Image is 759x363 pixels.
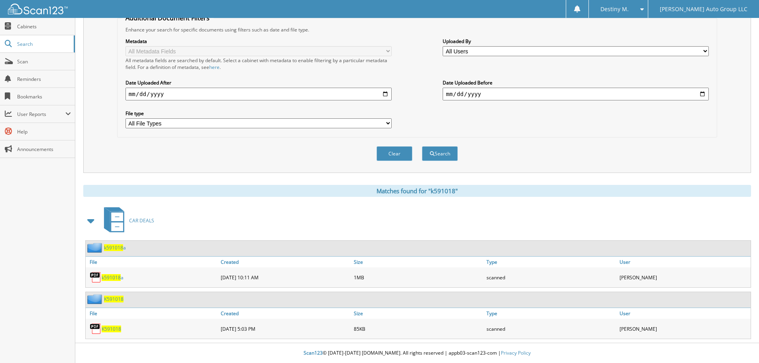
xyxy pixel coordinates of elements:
[618,308,751,319] a: User
[17,76,71,82] span: Reminders
[618,269,751,285] div: [PERSON_NAME]
[99,205,154,236] a: CAR DEALS
[219,308,352,319] a: Created
[352,308,485,319] a: Size
[17,93,71,100] span: Bookmarks
[422,146,458,161] button: Search
[126,38,392,45] label: Metadata
[122,26,713,33] div: Enhance your search for specific documents using filters such as date and file type.
[87,294,104,304] img: folder2.png
[219,257,352,267] a: Created
[126,110,392,117] label: File type
[377,146,412,161] button: Clear
[90,323,102,335] img: PDF.png
[219,321,352,337] div: [DATE] 5:03 PM
[126,57,392,71] div: All metadata fields are searched by default. Select a cabinet with metadata to enable filtering b...
[90,271,102,283] img: PDF.png
[484,257,618,267] a: Type
[484,269,618,285] div: scanned
[104,244,126,251] a: k591018a
[83,185,751,197] div: Matches found for "k591018"
[86,257,219,267] a: File
[126,88,392,100] input: start
[600,7,629,12] span: Destiny M.
[104,296,124,302] a: K591018
[352,321,485,337] div: 85KB
[618,257,751,267] a: User
[17,58,71,65] span: Scan
[352,269,485,285] div: 1MB
[443,38,709,45] label: Uploaded By
[209,64,220,71] a: here
[122,14,214,22] legend: Additional Document Filters
[75,343,759,363] div: © [DATE]-[DATE] [DOMAIN_NAME]. All rights reserved | appb03-scan123-com |
[17,111,65,118] span: User Reports
[102,326,121,332] a: K591018
[102,274,124,281] a: k591018a
[443,79,709,86] label: Date Uploaded Before
[87,243,104,253] img: folder2.png
[219,269,352,285] div: [DATE] 10:11 AM
[618,321,751,337] div: [PERSON_NAME]
[104,244,123,251] span: k591018
[304,349,323,356] span: Scan123
[443,88,709,100] input: end
[129,217,154,224] span: CAR DEALS
[126,79,392,86] label: Date Uploaded After
[86,308,219,319] a: File
[17,41,70,47] span: Search
[102,274,121,281] span: k591018
[8,4,68,14] img: scan123-logo-white.svg
[17,146,71,153] span: Announcements
[352,257,485,267] a: Size
[484,308,618,319] a: Type
[17,23,71,30] span: Cabinets
[501,349,531,356] a: Privacy Policy
[660,7,747,12] span: [PERSON_NAME] Auto Group LLC
[17,128,71,135] span: Help
[484,321,618,337] div: scanned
